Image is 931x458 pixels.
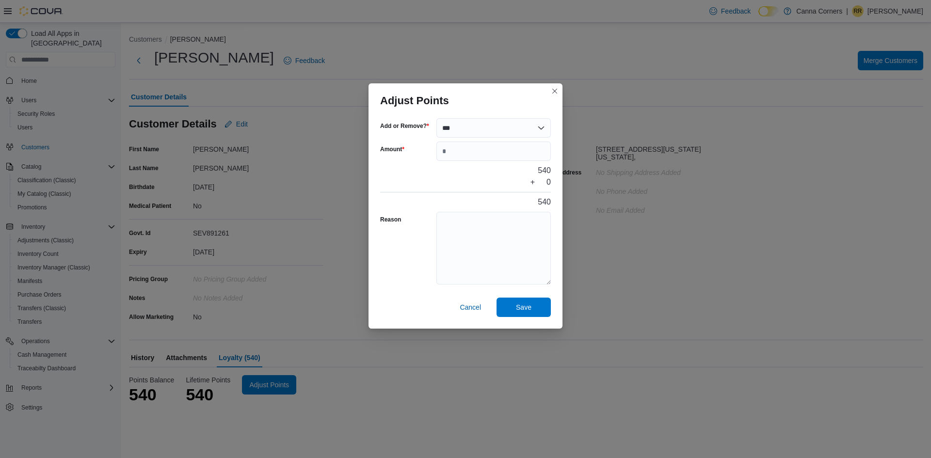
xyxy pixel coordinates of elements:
span: Cancel [460,302,481,312]
label: Amount [380,145,404,153]
div: 540 [538,196,551,208]
h3: Adjust Points [380,95,449,107]
button: Cancel [456,298,485,317]
label: Reason [380,216,401,223]
div: + [530,176,535,188]
div: 540 [538,165,551,176]
div: 0 [546,176,551,188]
label: Add or Remove? [380,122,429,130]
button: Save [497,298,551,317]
span: Save [516,302,531,312]
button: Closes this modal window [549,85,561,97]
